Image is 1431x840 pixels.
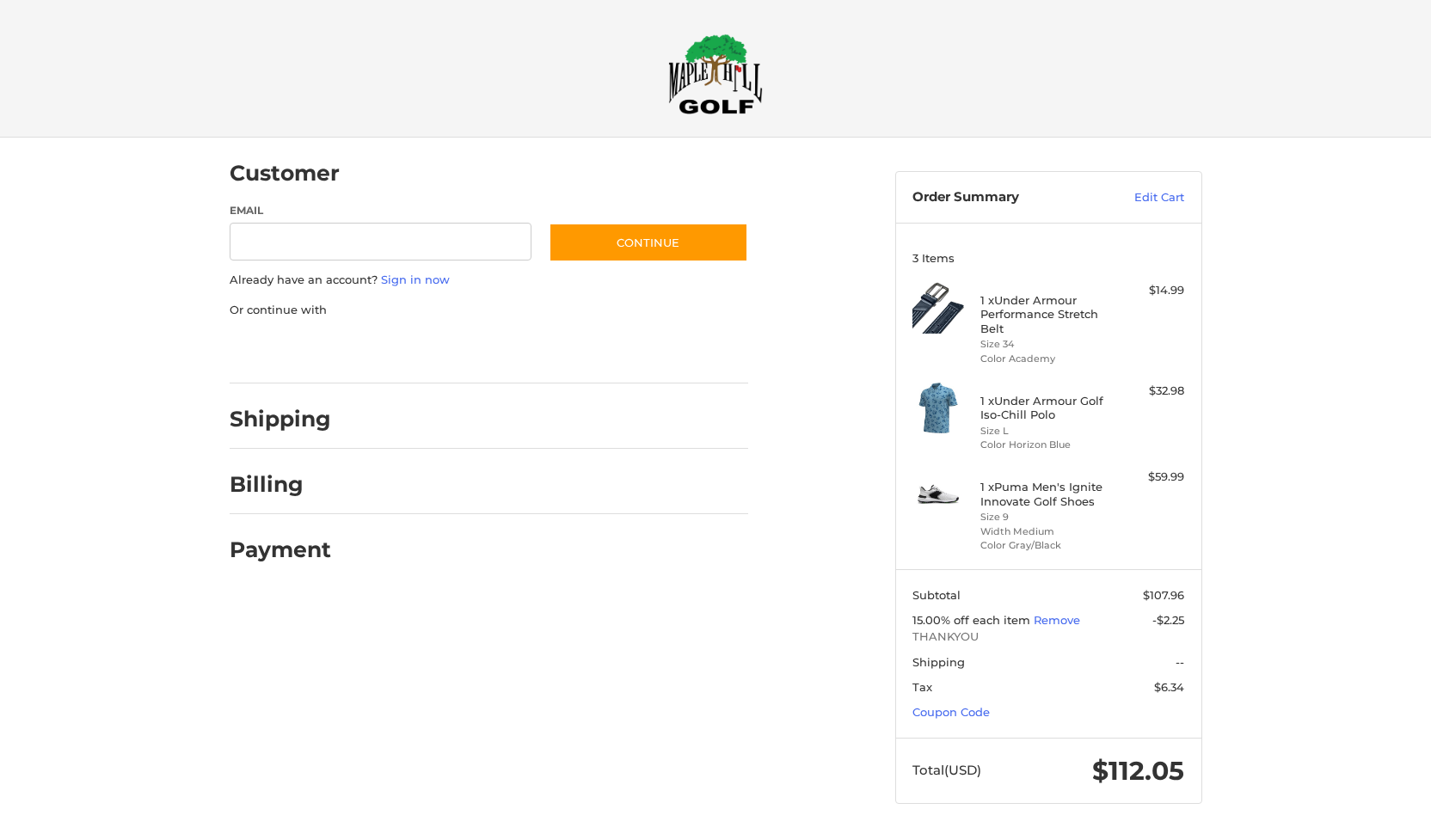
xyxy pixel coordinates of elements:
[230,536,331,563] h2: Payment
[1116,282,1184,299] div: $14.99
[1143,588,1184,602] span: $107.96
[370,335,499,366] iframe: PayPal-paylater
[1034,613,1080,627] a: Remove
[1092,755,1184,787] span: $112.05
[230,272,748,289] p: Already have an account?
[230,471,330,498] h2: Billing
[980,352,1112,366] li: Color Academy
[912,613,1034,627] span: 15.00% off each item
[1116,469,1184,486] div: $59.99
[980,538,1112,553] li: Color Gray/Black
[1176,655,1184,669] span: --
[230,302,748,319] p: Or continue with
[515,335,644,366] iframe: PayPal-venmo
[230,203,532,218] label: Email
[549,223,748,262] button: Continue
[980,424,1112,438] li: Size L
[381,273,450,286] a: Sign in now
[980,524,1112,539] li: Width Medium
[230,406,331,432] h2: Shipping
[980,337,1112,352] li: Size 34
[912,251,1184,265] h3: 3 Items
[912,705,990,719] a: Coupon Code
[668,34,763,114] img: Maple Hill Golf
[912,680,932,694] span: Tax
[224,335,353,366] iframe: PayPal-paypal
[1154,680,1184,694] span: $6.34
[912,628,1184,646] span: THANKYOU
[1152,613,1184,627] span: -$2.25
[912,655,965,669] span: Shipping
[980,438,1112,452] li: Color Horizon Blue
[1116,383,1184,400] div: $32.98
[980,480,1112,508] h4: 1 x Puma Men's Ignite Innovate Golf Shoes
[1289,794,1431,840] iframe: Google Customer Reviews
[980,394,1112,422] h4: 1 x Under Armour Golf Iso-Chill Polo
[912,189,1097,206] h3: Order Summary
[980,293,1112,335] h4: 1 x Under Armour Performance Stretch Belt
[230,160,340,187] h2: Customer
[980,510,1112,524] li: Size 9
[912,588,961,602] span: Subtotal
[1097,189,1184,206] a: Edit Cart
[912,762,981,778] span: Total (USD)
